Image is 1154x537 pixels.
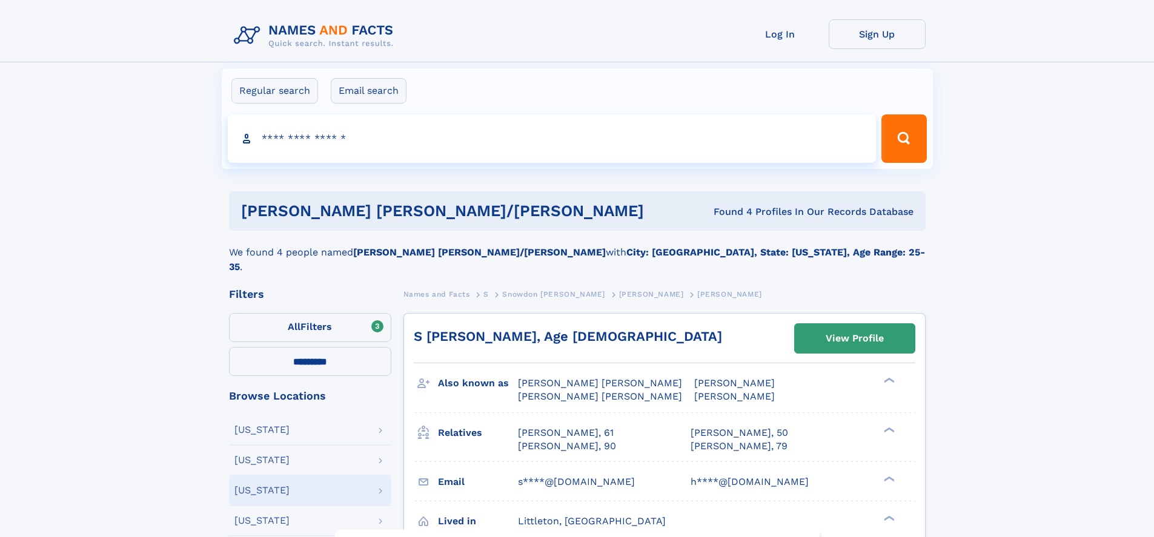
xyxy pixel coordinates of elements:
[438,423,518,443] h3: Relatives
[414,329,722,344] a: S [PERSON_NAME], Age [DEMOGRAPHIC_DATA]
[881,114,926,163] button: Search Button
[691,426,788,440] a: [PERSON_NAME], 50
[694,377,775,389] span: [PERSON_NAME]
[691,440,788,453] a: [PERSON_NAME], 79
[353,246,606,258] b: [PERSON_NAME] [PERSON_NAME]/[PERSON_NAME]
[678,205,914,219] div: Found 4 Profiles In Our Records Database
[241,203,679,219] h1: [PERSON_NAME] [PERSON_NAME]/[PERSON_NAME]
[288,321,300,332] span: All
[502,286,605,301] a: Snowdon [PERSON_NAME]
[438,472,518,492] h3: Email
[619,290,684,298] span: [PERSON_NAME]
[438,511,518,532] h3: Lived in
[697,290,762,298] span: [PERSON_NAME]
[229,313,391,342] label: Filters
[881,514,895,522] div: ❯
[229,390,391,401] div: Browse Locations
[331,78,406,104] label: Email search
[403,286,470,301] a: Names and Facts
[234,516,290,525] div: [US_STATE]
[881,426,895,433] div: ❯
[228,114,877,163] input: search input
[502,290,605,298] span: Snowdon [PERSON_NAME]
[518,440,616,453] a: [PERSON_NAME], 90
[234,455,290,465] div: [US_STATE]
[438,373,518,394] h3: Also known as
[518,377,682,389] span: [PERSON_NAME] [PERSON_NAME]
[234,486,290,495] div: [US_STATE]
[483,290,489,298] span: S
[518,515,666,527] span: Littleton, [GEOGRAPHIC_DATA]
[229,231,926,274] div: We found 4 people named with .
[881,475,895,483] div: ❯
[732,19,829,49] a: Log In
[694,390,775,402] span: [PERSON_NAME]
[795,324,915,353] a: View Profile
[518,390,682,402] span: [PERSON_NAME] [PERSON_NAME]
[229,289,391,300] div: Filters
[234,425,290,435] div: [US_STATE]
[881,377,895,384] div: ❯
[231,78,318,104] label: Regular search
[229,246,925,272] b: City: [GEOGRAPHIC_DATA], State: [US_STATE], Age Range: 25-35
[826,325,884,352] div: View Profile
[229,19,403,52] img: Logo Names and Facts
[619,286,684,301] a: [PERSON_NAME]
[518,426,614,440] a: [PERSON_NAME], 61
[483,286,489,301] a: S
[829,19,926,49] a: Sign Up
